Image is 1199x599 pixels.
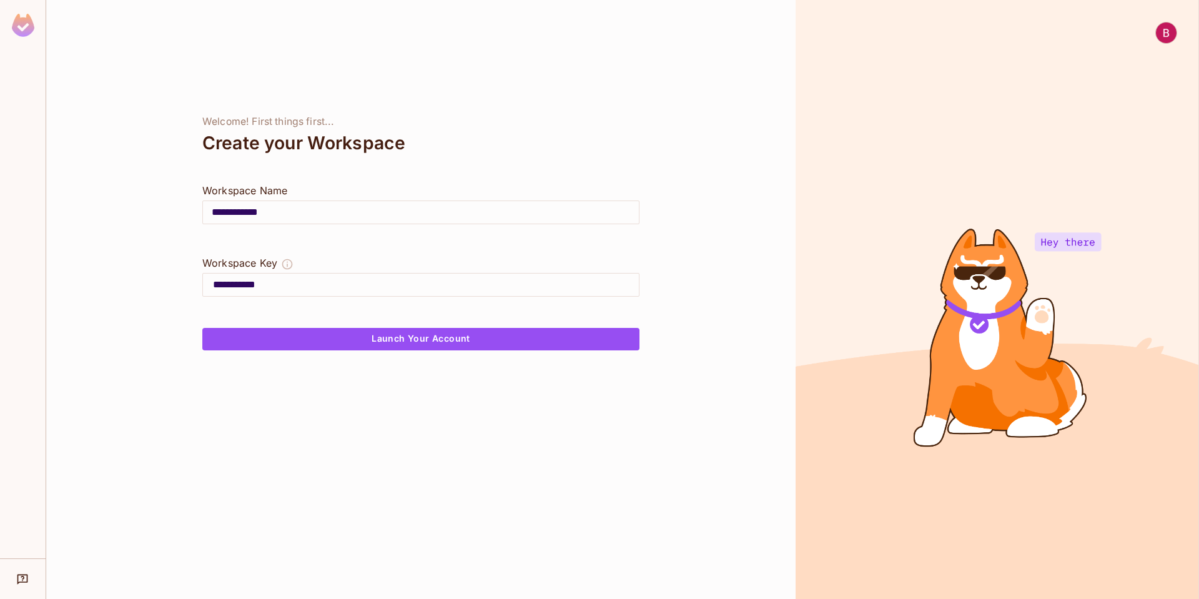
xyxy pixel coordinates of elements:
[202,116,639,128] div: Welcome! First things first...
[281,255,294,273] button: The Workspace Key is unique, and serves as the identifier of your workspace.
[9,567,37,592] div: Help & Updates
[202,328,639,350] button: Launch Your Account
[12,14,34,37] img: SReyMgAAAABJRU5ErkJggg==
[1156,22,1177,43] img: Bicky Tamang
[202,183,639,198] div: Workspace Name
[202,128,639,158] div: Create your Workspace
[202,255,277,270] div: Workspace Key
